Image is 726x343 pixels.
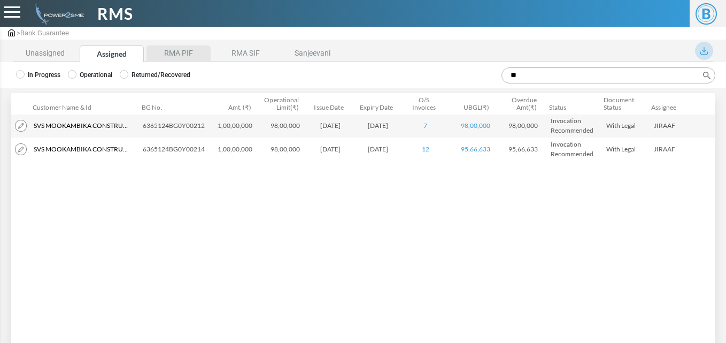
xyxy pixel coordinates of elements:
[31,3,84,25] img: admin
[308,114,356,138] td: [DATE]
[29,93,138,114] th: Customer Name &amp; Id: activate to sort column ascending
[308,93,356,114] th: Issue Date: activate to sort column ascending
[501,67,715,83] input: Search:
[80,45,144,62] li: Assigned
[213,45,277,62] li: RMA SIF
[451,93,498,114] th: UBGL(₹): activate to sort column ascending
[602,138,650,161] td: With Legal
[8,29,15,36] img: admin
[280,45,344,62] li: Sanjeevani
[499,138,546,161] td: 95,66,633
[120,70,190,80] label: Returned/Recovered
[600,93,648,114] th: Document Status: activate to sort column ascending
[16,70,60,80] label: In Progress
[356,114,404,138] td: [DATE]
[356,93,403,114] th: Expiry Date: activate to sort column ascending
[146,45,211,62] li: RMA PIF
[15,120,27,132] img: modify.png
[213,114,261,138] td: 1,00,00,000
[261,114,308,138] td: 98,00,000
[403,93,451,114] th: O/S Invoices: activate to sort column ascending
[138,138,213,161] td: 6365124BG0Y00214
[97,2,133,26] span: RMS
[34,121,130,131] span: Svs Mookambika Constructions Limited
[13,45,77,62] li: Unassigned
[213,93,260,114] th: Amt. (₹): activate to sort column ascending
[546,93,601,114] th: Status: activate to sort column ascending
[546,114,602,138] td: Invocation Recommended
[138,114,213,138] td: 6365124BG0Y00212
[138,93,213,114] th: BG No.: activate to sort column ascending
[546,138,602,161] td: Invocation Recommended
[422,145,429,153] a: 12
[461,145,490,153] a: 95,66,633
[423,121,427,129] a: 7
[11,93,29,114] th: &nbsp;: activate to sort column descending
[461,121,490,129] a: 98,00,000
[260,93,308,114] th: Operational Limit(₹): activate to sort column ascending
[498,93,546,114] th: Overdue Amt(₹): activate to sort column ascending
[602,114,650,138] td: With Legal
[15,143,27,155] img: modify.png
[499,114,546,138] td: 98,00,000
[34,144,130,154] span: Svs Mookambika Constructions Limited
[700,47,708,55] img: download_blue.svg
[20,29,69,37] span: Bank Guarantee
[213,138,261,161] td: 1,00,00,000
[696,3,717,25] span: B
[261,138,308,161] td: 98,00,000
[356,138,404,161] td: [DATE]
[68,70,112,80] label: Operational
[308,138,356,161] td: [DATE]
[498,67,715,83] label: Search:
